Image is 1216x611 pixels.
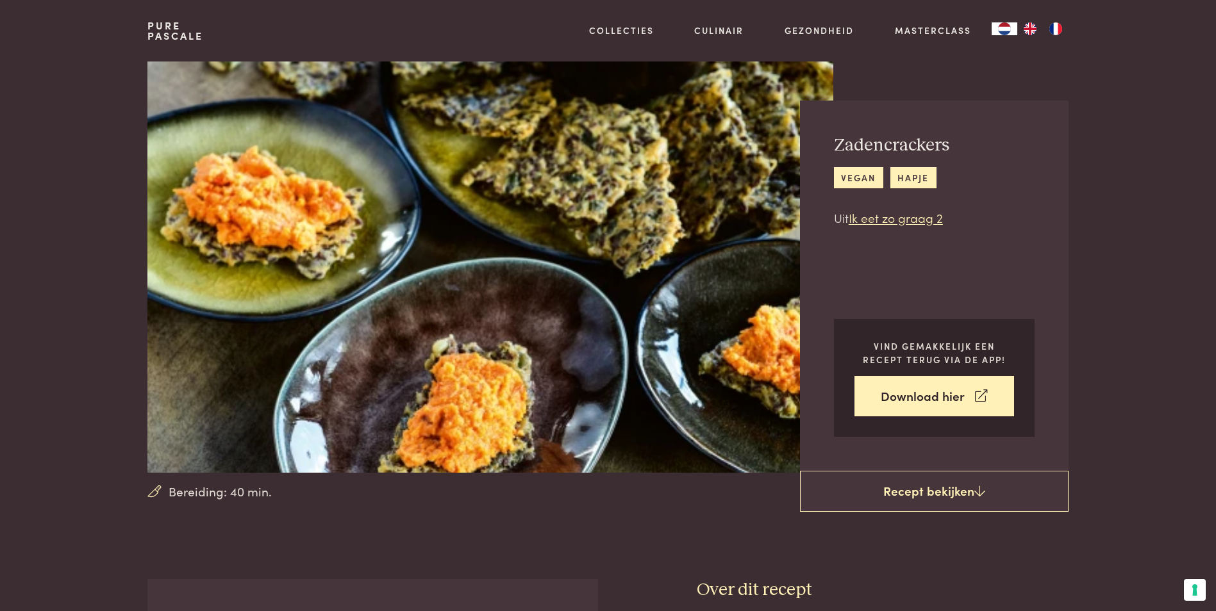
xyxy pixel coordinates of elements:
a: Collecties [589,24,654,37]
span: Bereiding: 40 min. [169,482,272,501]
a: NL [992,22,1017,35]
a: Ik eet zo graag 2 [849,209,943,226]
a: Masterclass [895,24,971,37]
p: Vind gemakkelijk een recept terug via de app! [854,339,1014,366]
a: vegan [834,167,883,188]
a: EN [1017,22,1043,35]
a: Recept bekijken [800,471,1069,512]
div: Language [992,22,1017,35]
a: FR [1043,22,1069,35]
a: PurePascale [147,20,203,41]
p: Uit [834,209,949,227]
button: Uw voorkeuren voor toestemming voor trackingtechnologieën [1184,579,1206,601]
h2: Zadencrackers [834,134,949,157]
a: Download hier [854,376,1014,416]
h3: Over dit recept [697,579,1069,601]
a: Gezondheid [785,24,854,37]
aside: Language selected: Nederlands [992,22,1069,35]
ul: Language list [1017,22,1069,35]
img: Zadencrackers [147,61,833,473]
a: hapje [890,167,937,188]
a: Culinair [694,24,744,37]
